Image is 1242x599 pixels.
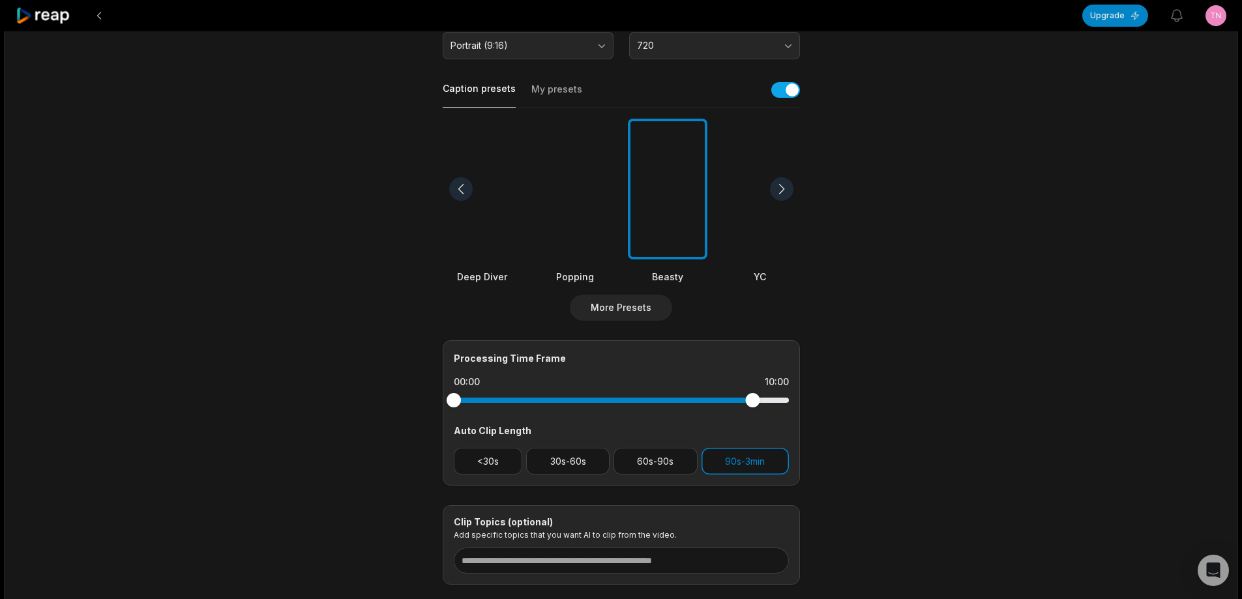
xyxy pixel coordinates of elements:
[570,295,672,321] button: More Presets
[451,40,587,51] span: Portrait (9:16)
[454,516,789,528] div: Clip Topics (optional)
[765,375,789,388] div: 10:00
[628,270,707,284] div: Beasty
[637,40,774,51] span: 720
[535,270,615,284] div: Popping
[454,375,480,388] div: 00:00
[720,270,800,284] div: YC
[629,32,800,59] button: 720
[443,32,614,59] button: Portrait (9:16)
[1198,555,1229,586] div: Open Intercom Messenger
[443,82,516,108] button: Caption presets
[1082,5,1148,27] button: Upgrade
[526,448,610,475] button: 30s-60s
[614,448,698,475] button: 60s-90s
[702,448,789,475] button: 90s-3min
[531,83,582,108] button: My presets
[454,448,523,475] button: <30s
[443,270,522,284] div: Deep Diver
[454,530,789,540] p: Add specific topics that you want AI to clip from the video.
[454,351,789,365] div: Processing Time Frame
[454,424,789,437] div: Auto Clip Length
